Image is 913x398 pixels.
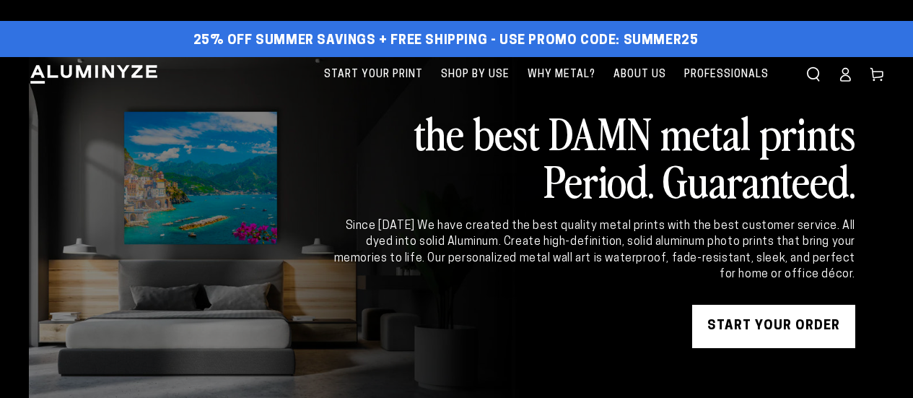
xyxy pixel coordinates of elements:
[441,66,510,84] span: Shop By Use
[331,218,855,283] div: Since [DATE] We have created the best quality metal prints with the best customer service. All dy...
[331,108,855,204] h2: the best DAMN metal prints Period. Guaranteed.
[317,57,430,92] a: Start Your Print
[692,305,855,348] a: START YOUR Order
[324,66,423,84] span: Start Your Print
[677,57,776,92] a: Professionals
[606,57,673,92] a: About Us
[798,59,829,90] summary: Search our site
[29,64,159,85] img: Aluminyze
[520,57,603,92] a: Why Metal?
[193,33,699,49] span: 25% off Summer Savings + Free Shipping - Use Promo Code: SUMMER25
[434,57,517,92] a: Shop By Use
[528,66,595,84] span: Why Metal?
[684,66,769,84] span: Professionals
[613,66,666,84] span: About Us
